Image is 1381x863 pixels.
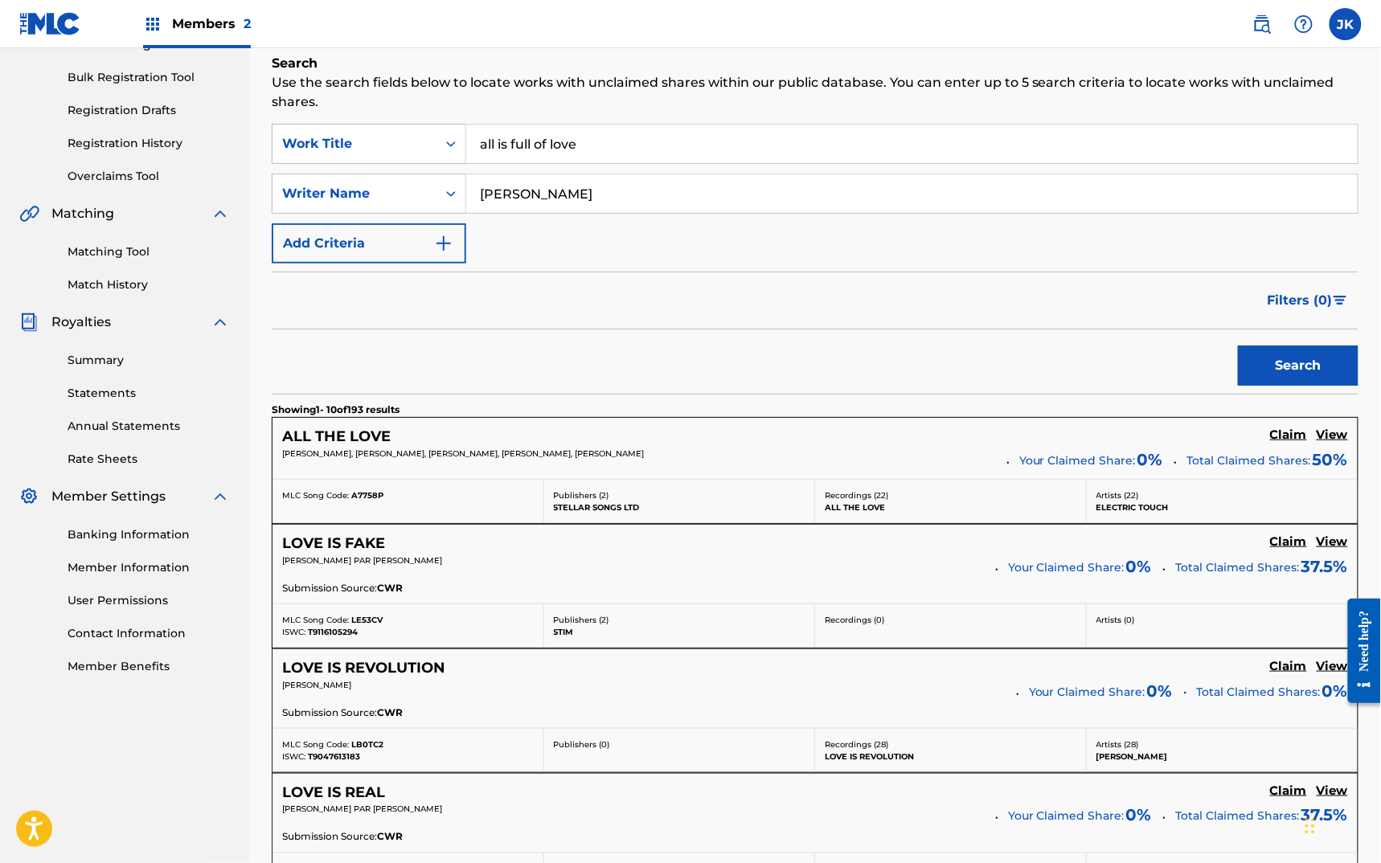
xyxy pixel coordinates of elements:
p: STIM [554,626,805,638]
img: Royalties [19,313,39,332]
span: Filters ( 0 ) [1268,291,1333,310]
p: Use the search fields below to locate works with unclaimed shares within our public database. You... [272,73,1358,112]
p: LOVE IS REVOLUTION [825,751,1076,763]
a: Public Search [1246,8,1278,40]
span: Matching [51,204,114,223]
a: Banking Information [68,526,230,543]
span: ISWC: [282,627,305,637]
p: Publishers ( 0 ) [554,738,805,751]
a: Statements [68,385,230,402]
p: ALL THE LOVE [825,501,1076,513]
span: MLC Song Code: [282,490,349,501]
a: Summary [68,352,230,369]
span: Submission Source: [282,706,377,720]
p: [PERSON_NAME] [1096,751,1349,763]
p: Recordings ( 0 ) [825,614,1076,626]
span: LE53CV [351,615,383,625]
span: Submission Source: [282,830,377,845]
button: Search [1238,346,1358,386]
p: Recordings ( 22 ) [825,489,1076,501]
img: expand [211,204,230,223]
span: Your Claimed Share: [1029,684,1145,701]
p: STELLAR SONGS LTD [554,501,805,513]
h6: Search [272,54,1358,73]
div: Help [1288,8,1320,40]
button: Filters (0) [1258,280,1358,321]
span: 0 % [1126,804,1152,828]
span: 2 [244,16,251,31]
span: CWR [377,706,403,720]
button: Add Criteria [272,223,466,264]
img: filter [1334,296,1347,305]
span: Total Claimed Shares: [1176,809,1300,824]
img: MLC Logo [19,12,81,35]
span: [PERSON_NAME], [PERSON_NAME], [PERSON_NAME], [PERSON_NAME], [PERSON_NAME] [282,448,644,459]
p: Publishers ( 2 ) [554,614,805,626]
span: 37.5 % [1301,554,1348,579]
span: 50 % [1313,448,1348,472]
div: Writer Name [282,184,427,203]
a: Registration History [68,135,230,152]
span: Your Claimed Share: [1008,559,1125,576]
span: Member Settings [51,487,166,506]
img: Top Rightsholders [143,14,162,34]
a: Annual Statements [68,418,230,435]
span: ISWC: [282,751,305,762]
h5: Claim [1270,659,1307,674]
p: Artists ( 0 ) [1096,614,1349,626]
a: Registration Drafts [68,102,230,119]
h5: View [1317,659,1348,674]
p: ELECTRIC TOUCH [1096,501,1349,513]
h5: LOVE IS FAKE [282,534,385,553]
span: Members [172,14,251,33]
iframe: Chat Widget [1301,786,1381,863]
h5: View [1317,427,1348,443]
img: search [1252,14,1272,34]
a: Contact Information [68,625,230,642]
span: T9047613183 [308,751,360,762]
div: User Menu [1330,8,1362,40]
h5: LOVE IS REAL [282,783,385,802]
h5: Claim [1270,427,1307,443]
a: View [1317,427,1348,445]
span: [PERSON_NAME] PAR [PERSON_NAME] [282,804,442,815]
span: 0 % [1147,679,1173,703]
h5: Claim [1270,783,1307,799]
a: User Permissions [68,592,230,609]
span: 0 % [1126,554,1152,579]
form: Search Form [272,124,1358,394]
span: MLC Song Code: [282,739,349,750]
span: 0% [1322,679,1348,703]
a: Overclaims Tool [68,168,230,185]
span: T9116105294 [308,627,358,637]
h5: View [1317,783,1348,799]
a: Bulk Registration Tool [68,69,230,86]
img: 9d2ae6d4665cec9f34b9.svg [434,234,453,253]
a: Match History [68,276,230,293]
span: LB0TC2 [351,739,383,750]
img: help [1294,14,1313,34]
span: Your Claimed Share: [1019,452,1136,469]
div: Work Title [282,134,427,153]
iframe: Resource Center [1336,587,1381,716]
span: 0 % [1137,448,1163,472]
h5: Claim [1270,534,1307,550]
span: CWR [377,581,403,595]
a: Rate Sheets [68,451,230,468]
p: Artists ( 22 ) [1096,489,1349,501]
span: A7758P [351,490,383,501]
a: View [1317,783,1348,801]
span: Your Claimed Share: [1008,808,1125,825]
h5: View [1317,534,1348,550]
span: [PERSON_NAME] [282,680,351,690]
a: View [1317,659,1348,677]
span: [PERSON_NAME] PAR [PERSON_NAME] [282,555,442,566]
p: Publishers ( 2 ) [554,489,805,501]
a: Matching Tool [68,243,230,260]
span: Total Claimed Shares: [1187,453,1311,468]
h5: ALL THE LOVE [282,427,391,446]
p: Artists ( 28 ) [1096,738,1349,751]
